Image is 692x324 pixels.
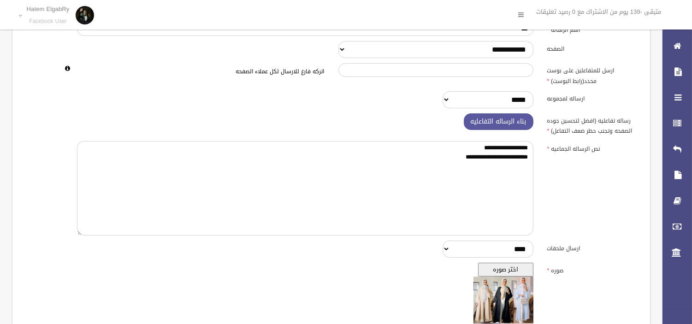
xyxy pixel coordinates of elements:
p: Hatem ElgabRy [27,6,70,12]
small: Facebook User [27,18,70,25]
button: بناء الرساله التفاعليه [464,113,533,130]
h6: اتركه فارغ للارسال لكل عملاء الصفحه [77,69,324,75]
label: رساله تفاعليه (افضل لتحسين جوده الصفحه وتجنب حظر ضعف التفاعل) [540,113,645,136]
label: ارسال ملحقات [540,241,645,253]
label: ارسل للمتفاعلين على بوست محدد(رابط البوست) [540,63,645,86]
label: ارساله لمجموعه [540,91,645,104]
label: الصفحه [540,41,645,54]
label: نص الرساله الجماعيه [540,141,645,154]
label: صوره [540,263,645,276]
button: اختر صوره [478,263,533,277]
